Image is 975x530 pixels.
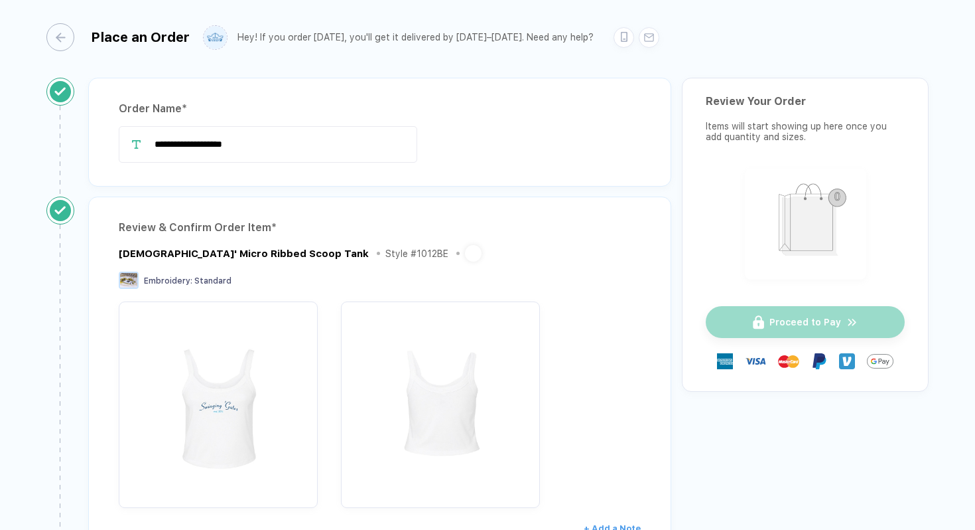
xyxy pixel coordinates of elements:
[811,353,827,369] img: Paypal
[125,308,311,494] img: 174d62b1-b4e1-4603-b902-e3dbe937328d_nt_front_1759111908828.jpg
[119,248,369,260] div: Ladies' Micro Ribbed Scoop Tank
[119,217,641,238] div: Review & Confirm Order Item
[237,32,594,43] div: Hey! If you order [DATE], you'll get it delivered by [DATE]–[DATE]. Need any help?
[751,175,860,271] img: shopping_bag.png
[119,272,139,289] img: Embroidery
[745,351,766,372] img: visa
[778,351,799,372] img: master-card
[119,98,641,120] div: Order Name
[706,121,905,142] div: Items will start showing up here once you add quantity and sizes.
[385,248,448,259] div: Style # 1012BE
[194,276,231,286] span: Standard
[717,353,733,369] img: express
[348,308,533,494] img: 174d62b1-b4e1-4603-b902-e3dbe937328d_nt_back_1759111908830.jpg
[91,29,190,45] div: Place an Order
[867,348,893,375] img: GPay
[706,95,905,108] div: Review Your Order
[144,276,192,286] span: Embroidery :
[839,353,855,369] img: Venmo
[204,26,227,49] img: user profile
